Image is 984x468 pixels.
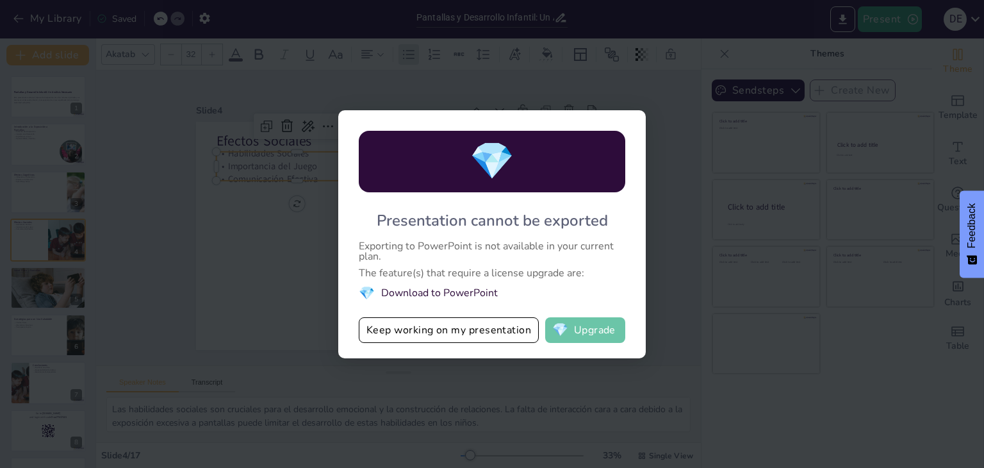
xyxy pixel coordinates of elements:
button: Keep working on my presentation [359,317,539,343]
div: The feature(s) that require a license upgrade are: [359,268,625,278]
span: Feedback [966,203,978,248]
span: diamond [552,324,568,337]
span: diamond [359,285,375,302]
li: Download to PowerPoint [359,285,625,302]
button: diamondUpgrade [545,317,625,343]
button: Feedback - Show survey [960,190,984,278]
div: Exporting to PowerPoint is not available in your current plan. [359,241,625,262]
div: Presentation cannot be exported [377,210,608,231]
span: diamond [470,137,514,186]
